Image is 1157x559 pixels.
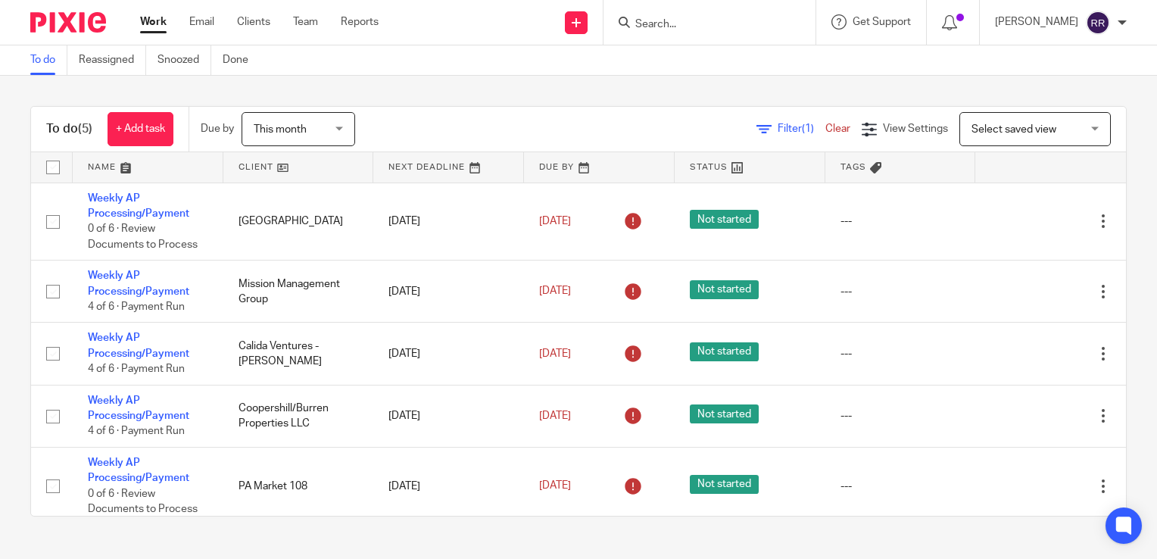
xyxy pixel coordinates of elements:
span: (5) [78,123,92,135]
span: 4 of 6 · Payment Run [88,364,185,374]
span: [DATE] [539,348,571,359]
a: Weekly AP Processing/Payment [88,458,189,483]
a: Snoozed [157,45,211,75]
span: [DATE] [539,216,571,226]
div: --- [840,214,961,229]
a: Team [293,14,318,30]
span: 4 of 6 · Payment Run [88,426,185,437]
span: [DATE] [539,286,571,297]
span: Not started [690,210,759,229]
p: Due by [201,121,234,136]
img: Pixie [30,12,106,33]
div: --- [840,479,961,494]
span: Not started [690,404,759,423]
img: svg%3E [1086,11,1110,35]
a: Weekly AP Processing/Payment [88,333,189,358]
span: 0 of 6 · Review Documents to Process [88,489,198,515]
td: Mission Management Group [223,261,374,323]
span: Not started [690,342,759,361]
a: + Add task [108,112,173,146]
a: Weekly AP Processing/Payment [88,193,189,219]
td: [DATE] [373,447,524,524]
span: Not started [690,475,759,494]
h1: To do [46,121,92,137]
span: This month [254,124,307,135]
p: [PERSON_NAME] [995,14,1078,30]
a: Done [223,45,260,75]
td: [DATE] [373,183,524,261]
td: [DATE] [373,261,524,323]
a: Clear [825,123,850,134]
a: Weekly AP Processing/Payment [88,395,189,421]
span: 0 of 6 · Review Documents to Process [88,223,198,250]
div: --- [840,284,961,299]
td: [GEOGRAPHIC_DATA] [223,183,374,261]
td: PA Market 108 [223,447,374,524]
div: --- [840,408,961,423]
a: Reports [341,14,379,30]
span: Filter [778,123,825,134]
a: Email [189,14,214,30]
span: [DATE] [539,411,571,421]
td: Calida Ventures - [PERSON_NAME] [223,323,374,385]
span: Get Support [853,17,911,27]
span: Not started [690,280,759,299]
span: (1) [802,123,814,134]
a: Work [140,14,167,30]
td: Coopershill/Burren Properties LLC [223,385,374,447]
span: 4 of 6 · Payment Run [88,301,185,312]
td: [DATE] [373,385,524,447]
span: View Settings [883,123,948,134]
a: Weekly AP Processing/Payment [88,270,189,296]
a: Reassigned [79,45,146,75]
span: [DATE] [539,481,571,492]
a: To do [30,45,67,75]
div: --- [840,346,961,361]
span: Select saved view [971,124,1056,135]
a: Clients [237,14,270,30]
span: Tags [840,163,866,171]
td: [DATE] [373,323,524,385]
input: Search [634,18,770,32]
